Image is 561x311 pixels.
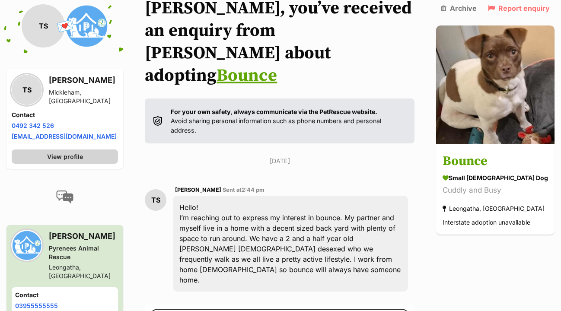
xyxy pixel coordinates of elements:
p: [DATE] [145,156,414,165]
a: View profile [12,149,118,164]
a: [EMAIL_ADDRESS][DOMAIN_NAME] [12,133,117,140]
div: Leongatha, [GEOGRAPHIC_DATA] [443,203,545,214]
h4: Contact [12,111,118,119]
span: Interstate adoption unavailable [443,219,530,226]
img: Pyrenees Animal Rescue profile pic [65,4,108,48]
span: [PERSON_NAME] [175,187,221,193]
h3: [PERSON_NAME] [49,230,118,242]
a: 0492 342 526 [12,122,54,129]
div: Cuddly and Busy [443,184,548,196]
span: 💌 [55,17,75,35]
div: Mickleham, [GEOGRAPHIC_DATA] [49,88,118,105]
div: Leongatha, [GEOGRAPHIC_DATA] [49,263,118,280]
a: Bounce small [DEMOGRAPHIC_DATA] Dog Cuddly and Busy Leongatha, [GEOGRAPHIC_DATA] Interstate adopt... [436,145,555,235]
div: TS [22,4,65,48]
h3: [PERSON_NAME] [49,74,118,86]
a: Bounce [217,65,277,86]
strong: For your own safety, always communicate via the PetRescue website. [171,108,377,115]
img: Pyrenees Animal Rescue profile pic [12,230,42,260]
h3: Bounce [443,152,548,171]
span: Sent at [223,187,265,193]
div: TS [12,75,42,105]
span: 2:44 pm [242,187,265,193]
a: Archive [441,4,477,12]
span: View profile [47,152,83,161]
a: 03955555555 [15,302,58,309]
div: Pyrenees Animal Rescue [49,244,118,261]
img: conversation-icon-4a6f8262b818ee0b60e3300018af0b2d0b884aa5de6e9bcb8d3d4eeb1a70a7c4.svg [56,190,73,203]
div: Hello! I’m reaching out to express my interest in bounce. My partner and myself live in a home wi... [173,196,408,292]
div: TS [145,189,166,211]
img: Bounce [436,25,555,143]
p: Avoid sharing personal information such as phone numbers and personal address. [171,107,406,135]
h4: Contact [15,291,115,299]
a: Report enquiry [488,4,550,12]
div: small [DEMOGRAPHIC_DATA] Dog [443,173,548,182]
